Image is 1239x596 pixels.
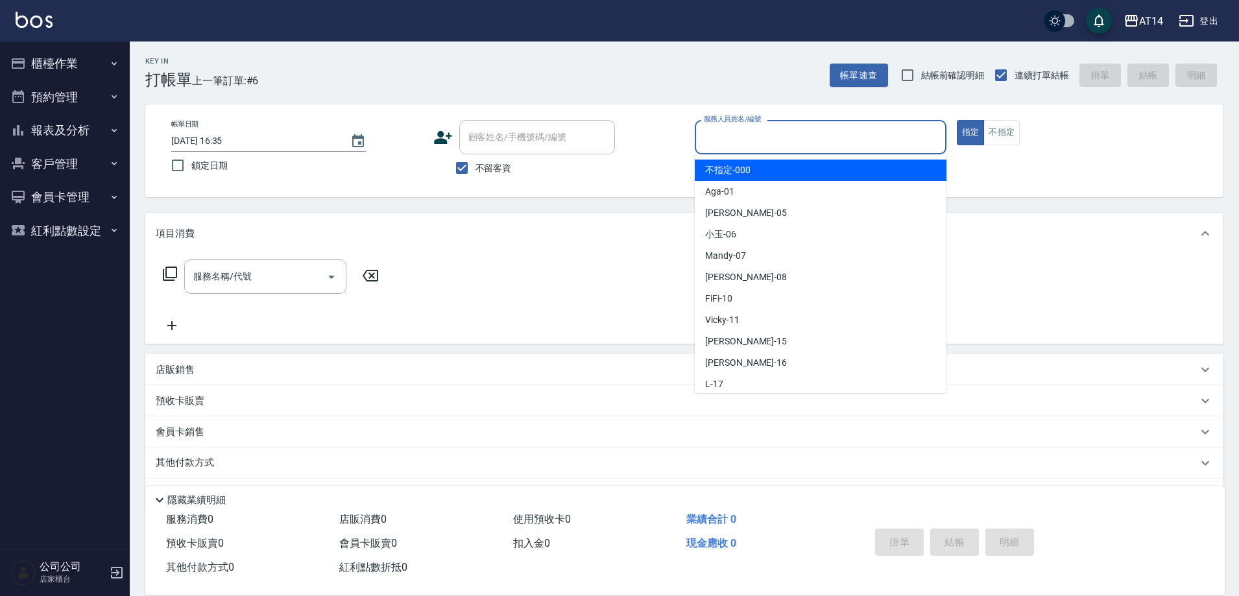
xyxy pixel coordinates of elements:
[5,214,125,248] button: 紅利點數設定
[166,537,224,549] span: 預收卡販賣 0
[16,12,53,28] img: Logo
[705,292,732,305] span: FiFi -10
[686,537,736,549] span: 現金應收 0
[704,114,761,124] label: 服務人員姓名/編號
[5,113,125,147] button: 報表及分析
[705,228,736,241] span: 小玉 -06
[830,64,888,88] button: 帳單速查
[192,73,259,89] span: 上一筆訂單:#6
[156,227,195,241] p: 項目消費
[921,69,985,82] span: 結帳前確認明細
[145,447,1223,479] div: 其他付款方式
[5,47,125,80] button: 櫃檯作業
[5,147,125,181] button: 客戶管理
[167,494,226,507] p: 隱藏業績明細
[1086,8,1112,34] button: save
[1118,8,1168,34] button: AT14
[705,185,734,198] span: Aga -01
[1015,69,1069,82] span: 連續打單結帳
[145,213,1223,254] div: 項目消費
[145,354,1223,385] div: 店販銷售
[145,385,1223,416] div: 預收卡販賣
[145,71,192,89] h3: 打帳單
[1173,9,1223,33] button: 登出
[705,335,787,348] span: [PERSON_NAME] -15
[166,561,234,573] span: 其他付款方式 0
[145,479,1223,510] div: 備註及來源
[475,161,512,175] span: 不留客資
[40,560,106,573] h5: 公司公司
[983,120,1020,145] button: 不指定
[705,270,787,284] span: [PERSON_NAME] -08
[145,416,1223,447] div: 會員卡銷售
[5,80,125,114] button: 預約管理
[321,267,342,287] button: Open
[705,206,787,220] span: [PERSON_NAME] -05
[339,561,407,573] span: 紅利點數折抵 0
[343,126,374,157] button: Choose date, selected date is 2025-08-11
[5,180,125,214] button: 會員卡管理
[191,159,228,173] span: 鎖定日期
[705,163,751,177] span: 不指定 -000
[513,537,550,549] span: 扣入金 0
[339,537,397,549] span: 會員卡販賣 0
[156,363,195,377] p: 店販銷售
[686,513,736,525] span: 業績合計 0
[156,425,204,439] p: 會員卡銷售
[1139,13,1163,29] div: AT14
[705,377,723,391] span: L -17
[513,513,571,525] span: 使用預收卡 0
[156,394,204,408] p: 預收卡販賣
[10,560,36,586] img: Person
[40,573,106,585] p: 店家櫃台
[145,57,192,66] h2: Key In
[705,249,746,263] span: Mandy -07
[957,120,985,145] button: 指定
[705,313,740,327] span: Vicky -11
[339,513,387,525] span: 店販消費 0
[166,513,213,525] span: 服務消費 0
[705,356,787,370] span: [PERSON_NAME] -16
[156,456,221,470] p: 其他付款方式
[171,119,198,129] label: 帳單日期
[171,130,337,152] input: YYYY/MM/DD hh:mm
